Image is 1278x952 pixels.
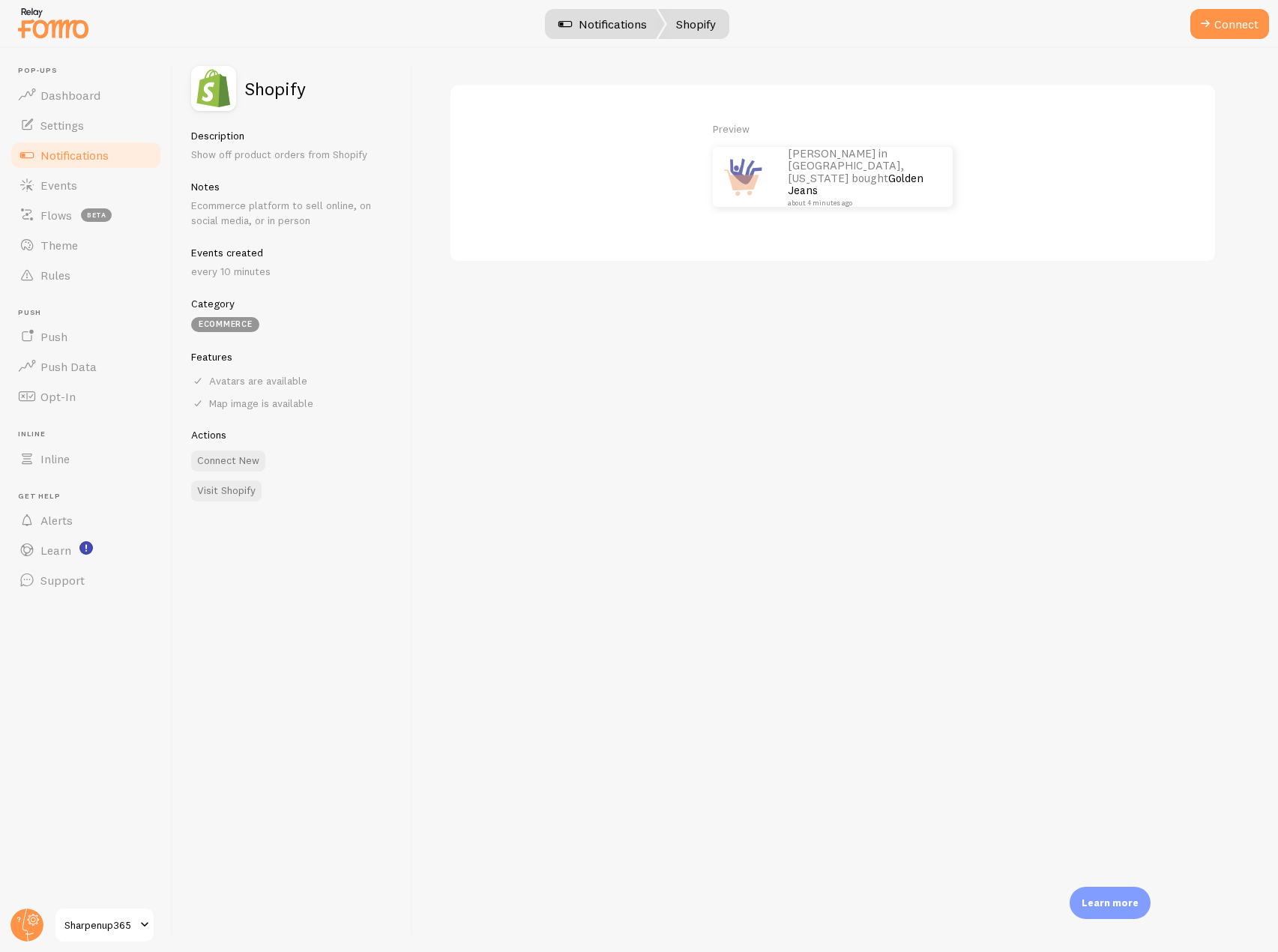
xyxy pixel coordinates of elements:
a: Settings [9,110,163,140]
a: Inline [9,444,163,474]
p: Preview [713,121,953,136]
a: Dashboard [9,80,163,110]
a: Learn [9,535,163,565]
a: Alerts [9,505,163,535]
img: fomo_icons_shopify.svg [191,66,236,111]
span: Rules [40,268,70,283]
span: Sharpenup365 [64,916,136,934]
a: Push Data [9,352,163,382]
div: Learn more [1070,887,1151,919]
a: Visit Shopify [191,480,262,501]
span: Push [18,308,163,318]
img: purchase.jpg [713,147,773,207]
a: Notifications [9,140,163,170]
span: Opt-In [40,389,76,404]
a: Rules [9,260,163,290]
div: eCommerce [191,317,259,332]
a: Sharpenup365 [54,907,155,943]
p: every 10 minutes [191,264,394,279]
span: Inline [18,430,163,439]
h5: Actions [191,428,394,442]
div: Map image is available [191,397,394,410]
span: Get Help [18,492,163,501]
a: Theme [9,230,163,260]
a: Opt-In [9,382,163,412]
svg: <p>Watch New Feature Tutorials!</p> [79,541,93,555]
p: Ecommerce platform to sell online, on social media, or in person [191,198,394,228]
span: Pop-ups [18,66,163,76]
a: Golden Jeans [788,171,923,198]
a: Push [9,322,163,352]
p: Learn more [1082,896,1139,910]
a: Events [9,170,163,200]
span: Theme [40,238,78,253]
span: Inline [40,451,70,466]
span: Push [40,329,67,344]
h5: Events created [191,246,394,259]
h2: Shopify [245,79,306,97]
span: Support [40,573,85,588]
img: fomo-relay-logo-orange.svg [16,4,91,42]
span: Push Data [40,359,97,374]
h5: Description [191,129,394,142]
p: [PERSON_NAME] in [GEOGRAPHIC_DATA], [US_STATE] bought [788,148,938,207]
small: about 4 minutes ago [788,199,933,207]
span: Notifications [40,148,109,163]
h5: Category [191,297,394,310]
span: Flows [40,208,72,223]
div: Avatars are available [191,374,394,388]
h5: Notes [191,180,394,193]
span: Events [40,178,77,193]
span: Settings [40,118,84,133]
button: Connect New [191,451,265,472]
span: Alerts [40,513,73,528]
span: Dashboard [40,88,100,103]
span: Learn [40,543,71,558]
span: beta [81,208,112,222]
p: Show off product orders from Shopify [191,147,394,162]
a: Support [9,565,163,595]
h5: Features [191,350,394,364]
a: Flows beta [9,200,163,230]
